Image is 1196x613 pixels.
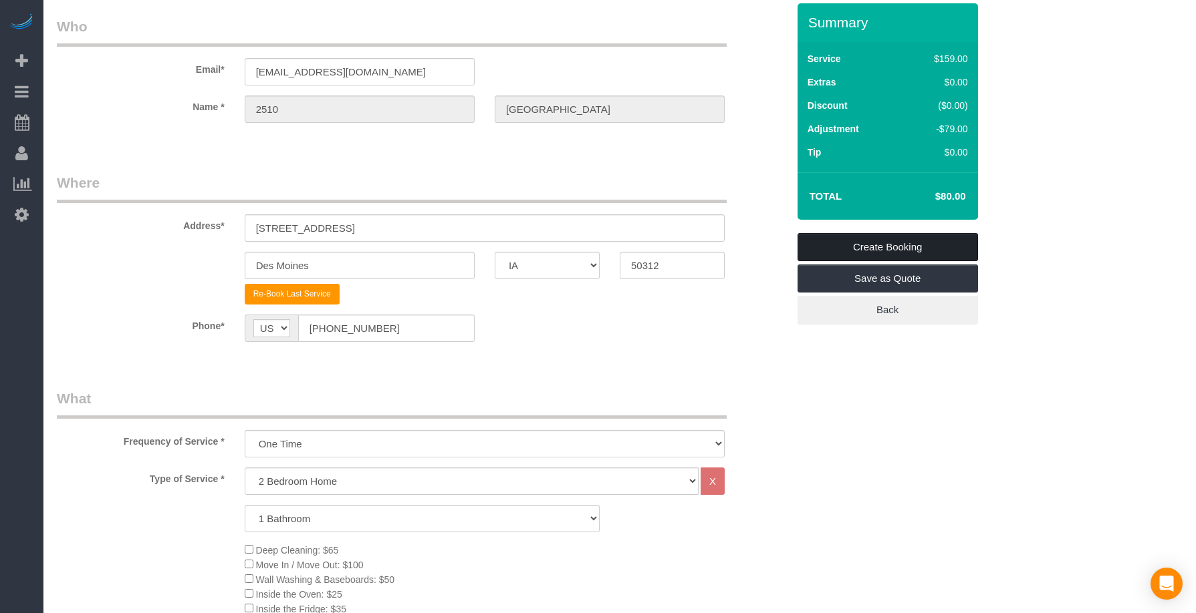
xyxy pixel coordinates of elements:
button: Re-Book Last Service [245,284,340,304]
input: Email* [245,58,475,85]
h3: Summary [808,15,971,30]
input: City* [245,252,475,279]
div: Open Intercom Messenger [1151,568,1183,600]
legend: What [57,389,727,419]
a: Create Booking [798,233,978,261]
a: Back [798,296,978,324]
label: Adjustment [808,122,859,136]
div: -$79.00 [906,122,968,136]
span: Move In / Move Out: $100 [256,560,364,570]
label: Phone* [47,315,235,333]
a: Save as Quote [798,264,978,292]
label: Extras [808,75,836,89]
input: Last Name* [495,95,725,123]
input: Phone* [298,315,475,342]
label: Email* [47,58,235,76]
span: Wall Washing & Baseboards: $50 [256,574,395,585]
label: Type of Service * [47,467,235,485]
div: $0.00 [906,75,968,89]
span: Deep Cleaning: $65 [256,545,339,556]
label: Name * [47,95,235,114]
span: Inside the Oven: $25 [256,589,342,600]
strong: Total [810,190,842,202]
label: Frequency of Service * [47,430,235,448]
label: Service [808,52,841,65]
div: $0.00 [906,146,968,159]
h4: $80.00 [894,191,965,202]
input: Zip Code* [620,252,725,279]
label: Address* [47,214,235,232]
legend: Where [57,173,727,203]
label: Discount [808,99,848,112]
div: $159.00 [906,52,968,65]
legend: Who [57,17,727,47]
img: Automaid Logo [8,13,35,32]
div: ($0.00) [906,99,968,112]
label: Tip [808,146,822,159]
input: First Name* [245,95,475,123]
